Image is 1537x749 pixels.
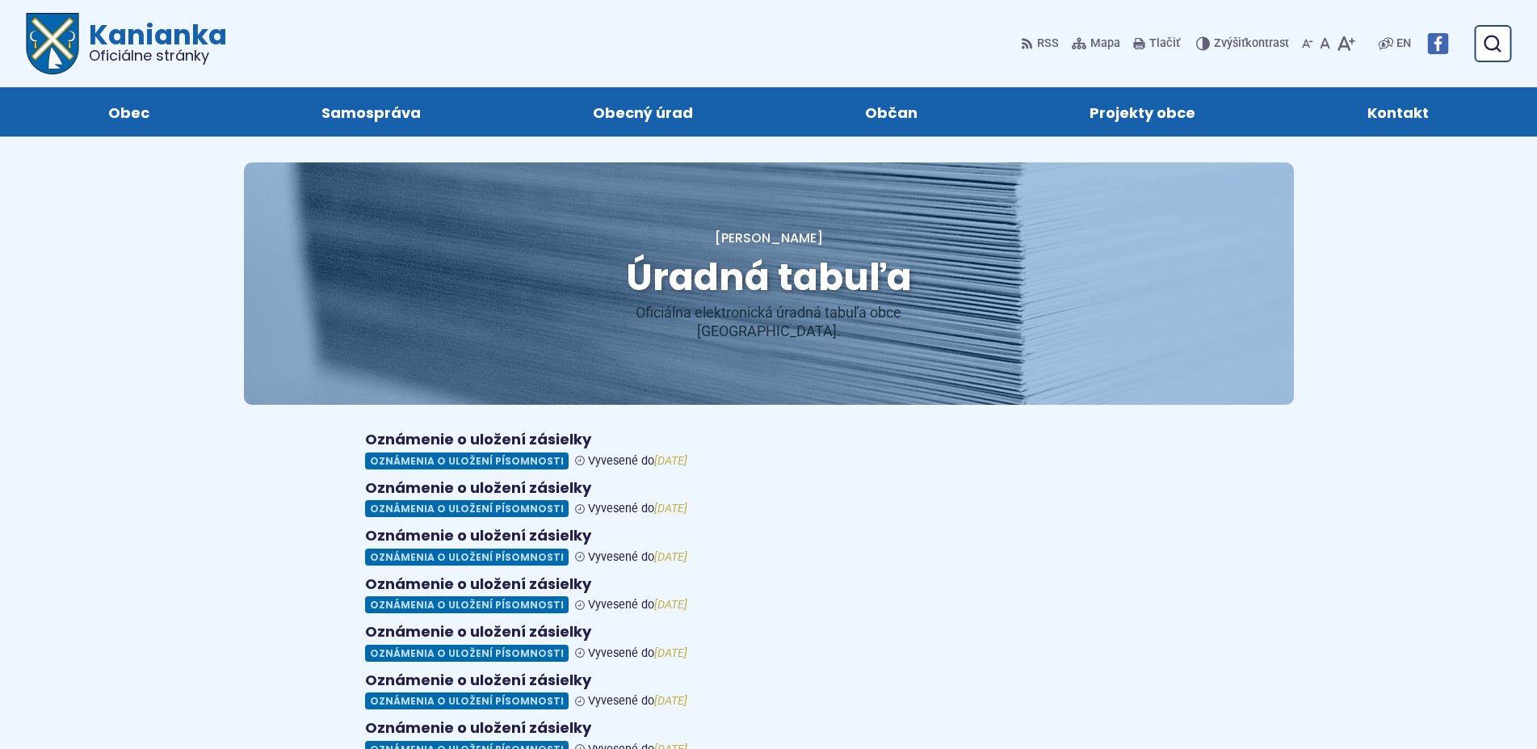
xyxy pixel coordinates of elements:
span: kontrast [1214,37,1289,51]
span: Občan [865,87,918,137]
a: Samospráva [252,87,491,137]
a: Oznámenie o uložení zásielky Oznámenia o uložení písomnosti Vyvesené do[DATE] [365,527,1173,566]
img: Prejsť na domovskú stránku [26,13,79,74]
span: Tlačiť [1149,37,1180,51]
a: [PERSON_NAME] [715,229,823,247]
img: Prejsť na Facebook stránku [1427,33,1448,54]
a: Oznámenie o uložení zásielky Oznámenia o uložení písomnosti Vyvesené do[DATE] [365,575,1173,614]
span: Obecný úrad [593,87,693,137]
span: EN [1396,34,1411,53]
button: Nastaviť pôvodnú veľkosť písma [1317,27,1333,61]
a: Oznámenie o uložení zásielky Oznámenia o uložení písomnosti Vyvesené do[DATE] [365,479,1173,518]
a: RSS [1021,27,1062,61]
span: Úradná tabuľa [626,251,912,303]
a: Oznámenie o uložení zásielky Oznámenia o uložení písomnosti Vyvesené do[DATE] [365,623,1173,662]
span: Obec [108,87,149,137]
span: Mapa [1090,34,1120,53]
a: Obecný úrad [523,87,763,137]
button: Tlačiť [1130,27,1183,61]
h4: Oznámenie o uložení zásielky [365,431,1173,449]
h4: Oznámenie o uložení zásielky [365,527,1173,545]
a: Oznámenie o uložení zásielky Oznámenia o uložení písomnosti Vyvesené do[DATE] [365,671,1173,710]
h4: Oznámenie o uložení zásielky [365,575,1173,594]
span: Samospráva [321,87,421,137]
h4: Oznámenie o uložení zásielky [365,671,1173,690]
p: Oficiálna elektronická úradná tabuľa obce [GEOGRAPHIC_DATA]. [575,304,963,340]
span: Zvýšiť [1214,36,1245,50]
a: Oznámenie o uložení zásielky Oznámenia o uložení písomnosti Vyvesené do[DATE] [365,431,1173,469]
button: Zvýšiťkontrast [1196,27,1292,61]
span: Projekty obce [1090,87,1195,137]
a: Mapa [1069,27,1123,61]
h4: Oznámenie o uložení zásielky [365,719,1173,738]
a: Občan [796,87,988,137]
a: Obec [39,87,220,137]
span: RSS [1037,34,1059,53]
a: Projekty obce [1019,87,1265,137]
a: EN [1393,34,1414,53]
h4: Oznámenie o uložení zásielky [365,623,1173,642]
a: Logo Kanianka, prejsť na domovskú stránku. [26,13,227,74]
button: Zväčšiť veľkosť písma [1333,27,1359,61]
span: Kanianka [79,21,227,63]
span: Kontakt [1367,87,1429,137]
h4: Oznámenie o uložení zásielky [365,479,1173,498]
a: Kontakt [1297,87,1498,137]
span: Oficiálne stránky [89,48,227,63]
button: Zmenšiť veľkosť písma [1299,27,1317,61]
